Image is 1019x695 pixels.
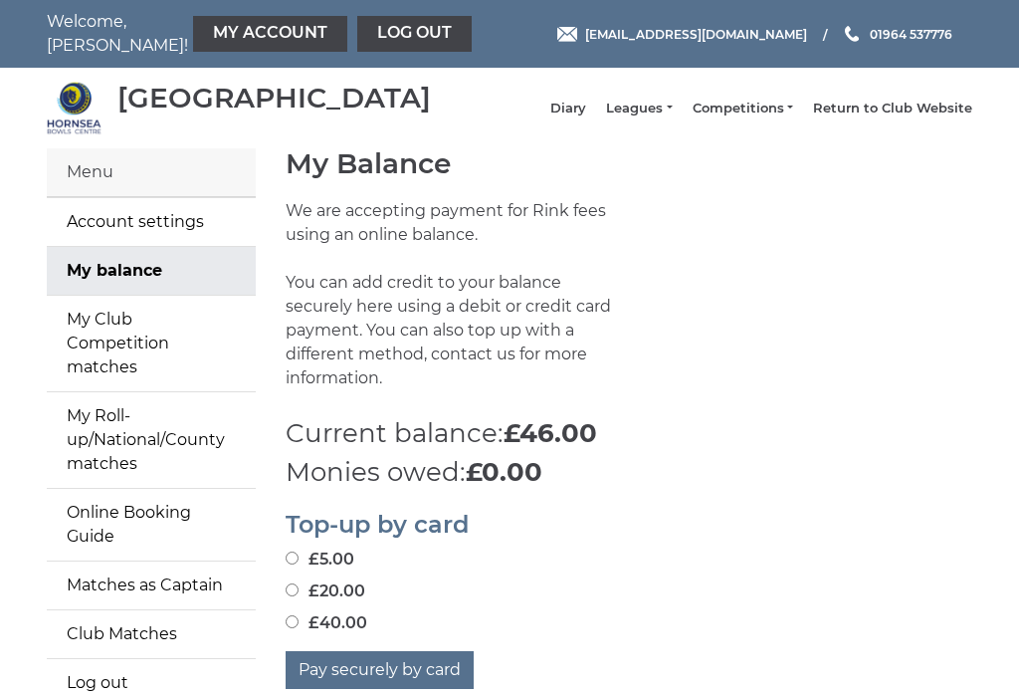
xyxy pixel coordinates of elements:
[286,583,299,596] input: £20.00
[286,579,365,603] label: £20.00
[286,453,972,492] p: Monies owed:
[286,548,354,572] label: £5.00
[47,392,256,488] a: My Roll-up/National/County matches
[693,100,793,117] a: Competitions
[557,27,577,42] img: Email
[286,414,972,453] p: Current balance:
[286,148,972,179] h1: My Balance
[870,26,952,41] span: 01964 537776
[286,651,474,689] button: Pay securely by card
[845,26,859,42] img: Phone us
[47,81,102,135] img: Hornsea Bowls Centre
[813,100,972,117] a: Return to Club Website
[466,456,542,488] strong: £0.00
[842,25,952,44] a: Phone us 01964 537776
[47,148,256,197] div: Menu
[585,26,807,41] span: [EMAIL_ADDRESS][DOMAIN_NAME]
[117,83,431,114] div: [GEOGRAPHIC_DATA]
[504,417,597,449] strong: £46.00
[47,247,256,295] a: My balance
[193,16,347,52] a: My Account
[286,199,614,414] p: We are accepting payment for Rink fees using an online balance. You can add credit to your balanc...
[286,611,367,635] label: £40.00
[357,16,472,52] a: Log out
[47,198,256,246] a: Account settings
[286,615,299,628] input: £40.00
[286,552,299,565] input: £5.00
[47,489,256,561] a: Online Booking Guide
[47,10,415,58] nav: Welcome, [PERSON_NAME]!
[47,610,256,658] a: Club Matches
[550,100,586,117] a: Diary
[47,562,256,609] a: Matches as Captain
[47,296,256,391] a: My Club Competition matches
[606,100,672,117] a: Leagues
[557,25,807,44] a: Email [EMAIL_ADDRESS][DOMAIN_NAME]
[286,512,972,538] h2: Top-up by card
